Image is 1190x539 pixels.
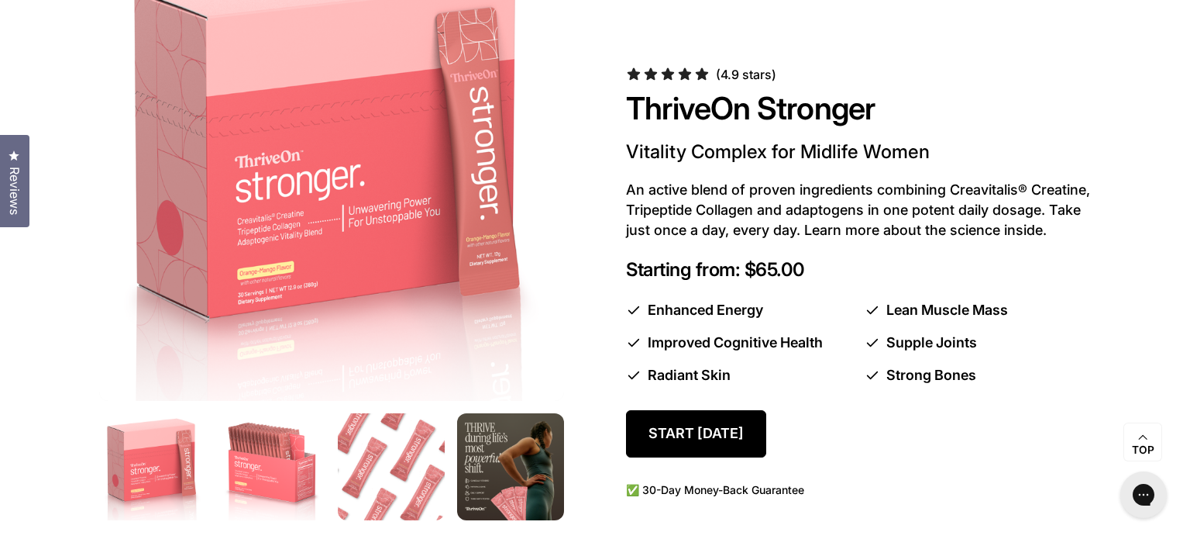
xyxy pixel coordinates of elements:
span: Top [1132,444,1154,458]
span: Reviews [4,167,24,215]
li: Enhanced Energy [626,300,852,320]
img: Box of ThriveOn Stronger supplement with a pink design on a white background [99,413,206,520]
li: Strong Bones [865,365,1091,385]
span: (4.9 stars) [716,67,776,82]
li: Radiant Skin [626,365,852,385]
p: Starting from: $65.00 [626,259,1091,282]
img: Box of ThriveOn Stronger supplement packets on a white background [218,413,325,520]
span: ThriveOn Stronger [626,89,875,130]
img: ThriveOn Stronger [457,413,564,520]
iframe: Gorgias live chat messenger [1113,466,1175,523]
img: Multiple pink 'ThriveOn Stronger' packets arranged on a white background [338,413,445,520]
li: Improved Cognitive Health [626,333,852,353]
p: Vitality Complex for Midlife Women [626,140,1091,164]
a: ThriveOn Stronger [626,89,875,127]
a: Start [DATE] [626,410,766,458]
li: Supple Joints [865,333,1091,353]
li: Lean Muscle Mass [865,300,1091,320]
p: An active blend of proven ingredients combining Creavitalis® Creatine, Tripeptide Collagen and ad... [626,180,1091,240]
p: ✅ 30-Day Money-Back Guarantee [626,482,1091,498]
